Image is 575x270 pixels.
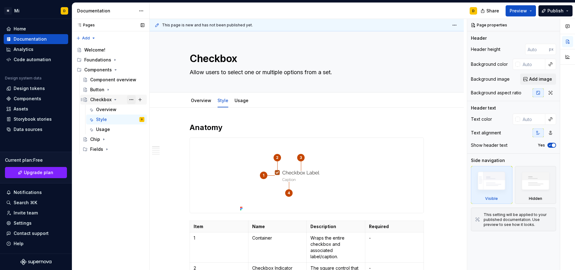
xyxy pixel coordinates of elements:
div: Design tokens [14,85,45,92]
div: Background aspect ratio [471,90,521,96]
div: Style [215,94,231,107]
div: Checkbox [90,97,112,103]
div: Usage [232,94,251,107]
div: Text color [471,116,492,122]
input: Auto [520,114,545,125]
a: Storybook stories [4,114,68,124]
div: Design system data [5,76,42,81]
div: Style [96,116,107,123]
p: px [549,47,554,52]
a: Overview [191,98,211,103]
div: Header [471,35,487,41]
svg: Supernova Logo [20,259,51,265]
div: Page tree [74,45,147,154]
a: Chip [80,134,147,144]
a: StyleD [86,115,147,124]
a: Button [80,85,147,95]
div: Components [84,67,112,73]
div: Overview [96,106,116,113]
button: Add image [520,74,556,85]
div: Show header text [471,142,507,148]
div: Hidden [515,166,556,204]
div: Header text [471,105,496,111]
a: Checkbox [80,95,147,105]
div: Search ⌘K [14,200,37,206]
p: Required [369,223,420,230]
div: Component overview [90,77,136,83]
div: Settings [14,220,32,226]
a: Invite team [4,208,68,218]
span: This page is new and has not been published yet. [162,23,253,28]
span: Preview [510,8,527,14]
div: Background image [471,76,510,82]
a: Analytics [4,44,68,54]
a: Overview [86,105,147,115]
div: Assets [14,106,28,112]
div: Invite team [14,210,38,216]
button: Help [4,239,68,249]
span: Add [82,36,90,41]
button: Notifications [4,187,68,197]
div: Visible [471,166,512,204]
div: Components [74,65,147,75]
div: Mi [14,8,20,14]
div: D [141,116,143,123]
textarea: Allow users to select one or multiple options from a set. [188,67,423,77]
div: Data sources [14,126,42,133]
div: Background color [471,61,508,67]
input: Auto [520,59,545,70]
div: Fields [90,146,103,152]
p: 1 [194,235,244,241]
a: Upgrade plan [5,167,67,178]
a: Home [4,24,68,34]
div: Current plan : Free [5,157,67,163]
a: Documentation [4,34,68,44]
div: Pages [74,23,95,28]
div: Help [14,241,24,247]
div: This setting will be applied to your published documentation. Use preview to see how it looks. [484,212,552,227]
div: Visible [485,196,498,201]
button: Publish [538,5,573,16]
button: Search ⌘K [4,198,68,208]
div: Button [90,87,104,93]
div: Overview [188,94,214,107]
div: Usage [96,126,110,133]
div: Documentation [14,36,47,42]
div: Side navigation [471,157,505,164]
img: d76862b3-6843-4f5f-9cce-1025050413fb.png [238,138,376,213]
p: Wraps the entire checkbox and associated label/caption. [310,235,361,260]
div: Fields [80,144,147,154]
div: Contact support [14,230,49,236]
a: Assets [4,104,68,114]
span: Share [486,8,499,14]
button: Share [477,5,503,16]
a: Components [4,94,68,104]
a: Design tokens [4,83,68,93]
p: Container [252,235,303,241]
a: Welcome! [74,45,147,55]
input: Auto [525,44,549,55]
div: Code automation [14,56,51,63]
div: Foundations [84,57,111,63]
div: Hidden [529,196,542,201]
a: Usage [86,124,147,134]
div: Foundations [74,55,147,65]
div: Notifications [14,189,42,196]
a: Component overview [80,75,147,85]
button: Contact support [4,228,68,238]
h2: Anatomy [190,123,424,133]
div: Documentation [77,8,136,14]
div: Components [14,96,41,102]
a: Code automation [4,55,68,65]
span: Publish [547,8,564,14]
span: Upgrade plan [24,169,53,176]
div: Home [14,26,26,32]
a: Data sources [4,124,68,134]
div: Welcome! [84,47,105,53]
a: Settings [4,218,68,228]
span: Add image [529,76,552,82]
div: D [472,8,475,13]
label: Yes [538,143,545,148]
p: Name [252,223,303,230]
